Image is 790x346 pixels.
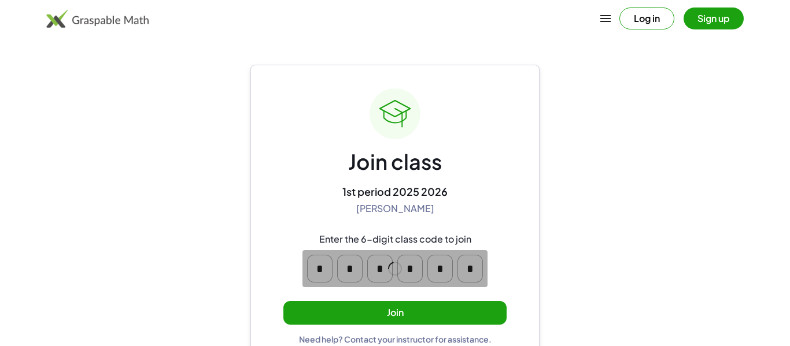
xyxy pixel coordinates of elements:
[319,233,471,245] div: Enter the 6-digit class code to join
[684,8,744,29] button: Sign up
[342,185,448,198] div: 1st period 2025 2026
[619,8,674,29] button: Log in
[348,148,442,176] div: Join class
[356,203,434,215] div: [PERSON_NAME]
[299,334,492,344] div: Need help? Contact your instructor for assistance.
[283,301,507,325] button: Join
